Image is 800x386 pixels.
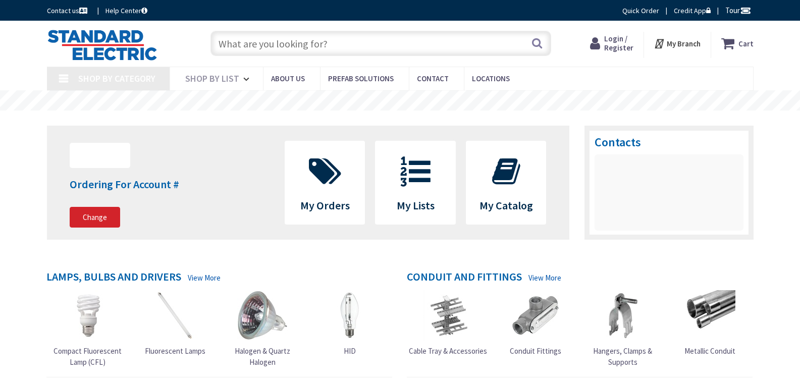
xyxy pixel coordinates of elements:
a: Help Center [105,6,147,16]
span: My Catalog [479,198,533,212]
h4: Ordering For Account # [70,178,179,190]
span: Cable Tray & Accessories [409,346,487,356]
a: View More [188,272,221,283]
a: Change [70,207,120,228]
span: Login / Register [604,34,633,52]
img: Hangers, Clamps & Supports [598,290,648,341]
a: Metallic Conduit Metallic Conduit [684,290,735,356]
a: Fluorescent Lamps Fluorescent Lamps [145,290,205,356]
h3: Contacts [595,136,743,149]
img: Fluorescent Lamps [150,290,200,341]
a: Contact us [47,6,89,16]
h4: Lamps, Bulbs and Drivers [46,270,181,285]
a: Compact Fluorescent Lamp (CFL) Compact Fluorescent Lamp (CFL) [46,290,129,367]
span: Prefab Solutions [328,74,394,83]
img: Compact Fluorescent Lamp (CFL) [63,290,113,341]
input: What are you looking for? [210,31,551,56]
span: HID [344,346,356,356]
a: My Orders [285,141,365,224]
span: Fluorescent Lamps [145,346,205,356]
strong: My Branch [667,39,701,48]
span: My Lists [397,198,435,212]
img: HID [325,290,375,341]
a: View More [528,272,561,283]
span: Conduit Fittings [510,346,561,356]
a: Login / Register [590,34,633,52]
img: Cable Tray & Accessories [423,290,473,341]
h4: Conduit and Fittings [407,270,522,285]
span: Metallic Conduit [684,346,735,356]
span: Contact [417,74,449,83]
a: Halogen & Quartz Halogen Halogen & Quartz Halogen [221,290,304,367]
span: Shop By List [185,73,239,84]
span: Hangers, Clamps & Supports [593,346,652,366]
span: Locations [472,74,510,83]
a: Conduit Fittings Conduit Fittings [510,290,561,356]
a: My Lists [376,141,455,224]
span: Tour [725,6,751,15]
span: About Us [271,74,305,83]
div: My Branch [654,34,701,52]
span: Compact Fluorescent Lamp (CFL) [54,346,122,366]
a: HID HID [325,290,375,356]
span: My Orders [300,198,350,212]
span: Shop By Category [78,73,155,84]
img: Standard Electric [47,29,157,61]
a: Quick Order [622,6,659,16]
a: Cart [721,34,754,52]
a: Hangers, Clamps & Supports Hangers, Clamps & Supports [581,290,664,367]
img: Conduit Fittings [510,290,561,341]
strong: Cart [738,34,754,52]
img: Metallic Conduit [685,290,735,341]
a: Credit App [674,6,711,16]
img: Halogen & Quartz Halogen [237,290,288,341]
a: My Catalog [466,141,546,224]
span: Halogen & Quartz Halogen [235,346,290,366]
rs-layer: [MEDICAL_DATA]: Our Commitment to Our Employees and Customers [241,96,582,107]
a: Cable Tray & Accessories Cable Tray & Accessories [409,290,487,356]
